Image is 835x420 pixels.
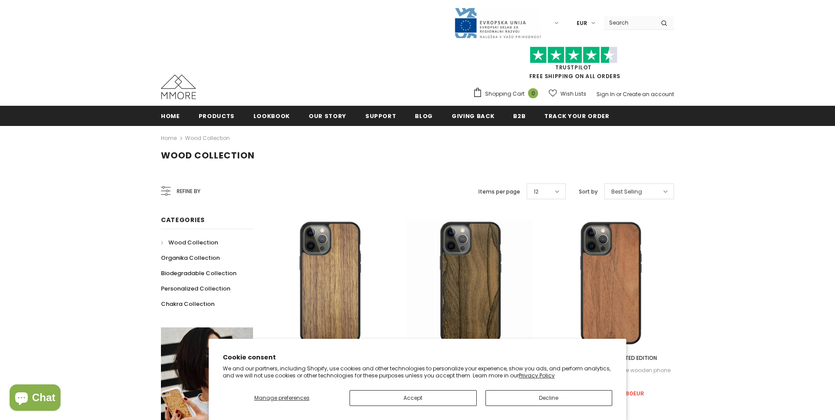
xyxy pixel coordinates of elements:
a: Chakra Collection [161,296,214,312]
button: Manage preferences [223,390,341,406]
a: Javni Razpis [454,19,542,26]
a: Privacy Policy [519,372,555,379]
a: Wood Collection [161,235,218,250]
a: Home [161,106,180,126]
span: Wood Collection [161,149,255,162]
span: FREE SHIPPING ON ALL ORDERS [473,50,674,80]
span: €19.80EUR [613,389,644,398]
span: Products [199,112,235,120]
a: Giving back [452,106,494,126]
span: 0 [528,88,538,98]
a: Lookbook [253,106,290,126]
a: Wood Collection [185,134,230,142]
a: B2B [513,106,525,126]
a: Products [199,106,235,126]
span: Best Selling [611,187,642,196]
h2: Cookie consent [223,353,612,362]
label: Items per page [478,187,520,196]
span: support [365,112,396,120]
a: Track your order [544,106,609,126]
a: support [365,106,396,126]
span: Our Story [309,112,346,120]
a: Our Story [309,106,346,126]
span: B2B [513,112,525,120]
span: Lookbook [253,112,290,120]
span: Shopping Cart [485,90,525,98]
span: Track your order [544,112,609,120]
input: Search Site [604,16,654,29]
button: Accept [350,390,477,406]
a: Personalized Collection [161,281,230,296]
span: Organika Collection [161,254,220,262]
span: EUR [577,19,587,28]
span: Giving back [452,112,494,120]
a: Trustpilot [555,64,592,71]
span: Chakra Collection [161,300,214,308]
label: Sort by [579,187,598,196]
button: Decline [485,390,613,406]
a: Blog [415,106,433,126]
span: Manage preferences [254,394,310,402]
a: Sign In [596,90,615,98]
img: Trust Pilot Stars [530,47,617,64]
span: 12 [534,187,539,196]
a: Create an account [623,90,674,98]
a: Home [161,133,177,144]
a: Wish Lists [549,86,586,101]
span: Wood Collection [168,238,218,247]
span: Personalized Collection [161,284,230,293]
span: Categories [161,215,205,224]
span: Refine by [177,187,200,196]
p: We and our partners, including Shopify, use cookies and other technologies to personalize your ex... [223,365,612,379]
span: or [616,90,621,98]
span: Blog [415,112,433,120]
a: Biodegradable Collection [161,266,236,281]
span: Wish Lists [560,90,586,98]
a: Shopping Cart 0 [473,87,542,101]
img: Javni Razpis [454,7,542,39]
inbox-online-store-chat: Shopify online store chat [7,384,63,413]
img: MMORE Cases [161,75,196,99]
span: Biodegradable Collection [161,269,236,277]
a: Organika Collection [161,250,220,266]
span: Home [161,112,180,120]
